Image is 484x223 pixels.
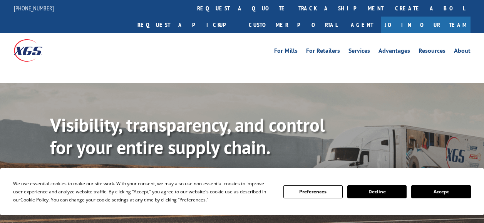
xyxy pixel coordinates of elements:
[50,113,325,159] b: Visibility, transparency, and control for your entire supply chain.
[348,48,370,56] a: Services
[179,196,206,203] span: Preferences
[343,17,381,33] a: Agent
[283,185,343,198] button: Preferences
[274,48,298,56] a: For Mills
[20,196,49,203] span: Cookie Policy
[411,185,471,198] button: Accept
[13,179,274,204] div: We use essential cookies to make our site work. With your consent, we may also use non-essential ...
[243,17,343,33] a: Customer Portal
[132,17,243,33] a: Request a pickup
[419,48,445,56] a: Resources
[14,4,54,12] a: [PHONE_NUMBER]
[381,17,471,33] a: Join Our Team
[306,48,340,56] a: For Retailers
[347,185,407,198] button: Decline
[454,48,471,56] a: About
[378,48,410,56] a: Advantages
